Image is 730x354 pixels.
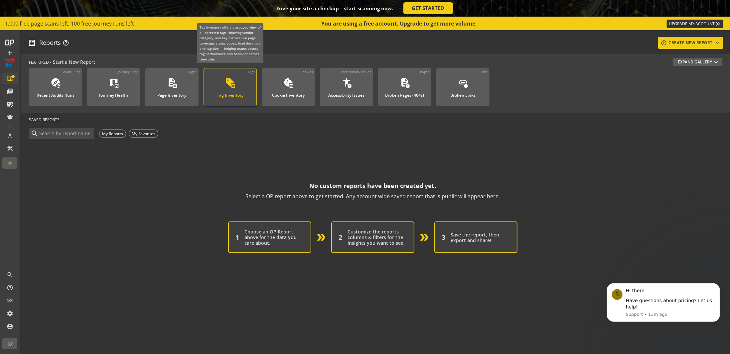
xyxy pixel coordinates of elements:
mat-icon: settings [7,310,13,317]
mat-icon: cookie [283,77,293,87]
a: CookiesCookie Inventory [262,68,315,106]
div: Cookie Inventory [272,89,305,98]
div: 2 [339,233,342,241]
div: - Start a New Report [29,58,722,67]
mat-icon: architecture [7,132,13,139]
div: Recent Audits Runs [37,89,74,98]
mat-icon: mark_email_read [7,101,13,108]
mat-icon: construction [7,145,13,152]
div: Accessibility Issues [329,89,365,98]
div: Page Inventory [158,89,187,98]
mat-icon: map [109,77,119,87]
mat-icon: link [458,77,468,87]
a: Audit RunsRecent Audits Runs [29,68,82,106]
div: Tags [247,69,255,74]
img: Customer Logo [5,58,15,68]
mat-icon: list_alt [289,84,294,88]
div: Pages [420,69,429,74]
input: Search by report name [39,130,92,137]
div: Reports [39,39,69,47]
mat-icon: list_alt [7,75,13,82]
div: Customize the reports columns & filters for the insights you want to see. [348,229,407,246]
mat-icon: error [347,84,352,88]
div: Pages [187,69,197,74]
a: LinksBroken Links [436,68,490,106]
mat-icon: list_alt [173,84,178,88]
div: Journey Runs [118,69,138,74]
div: Broken Links [450,89,476,98]
a: TagsTag Inventory [204,68,257,106]
span: FEATURED [29,59,49,65]
span: 1,000 free page scans left, 100 free journey runs left [5,20,134,28]
div: Broken Pages (404s) [385,89,424,98]
mat-icon: description [167,77,177,87]
div: Tag Inventory [217,89,243,98]
mat-icon: add [7,160,13,166]
mat-icon: account_circle [7,323,13,330]
p: Select a OP report above to get started. Any account wide saved report that is public will appear... [246,191,500,202]
mat-icon: help_outline [63,40,69,46]
div: Cookies [301,69,313,74]
div: Give your site a checkup—start scanning now. [277,6,393,11]
a: UPGRADE MY ACCOUNT [667,20,723,28]
div: Accessibility Issues [341,69,371,74]
div: 3 [442,233,445,241]
div: Choose an OP Report above for the data you care about. [244,229,304,246]
iframe: Intercom notifications message [597,280,730,351]
div: Journey Health [99,89,128,98]
a: Journey RunsJourney Health [87,68,140,106]
mat-icon: error [405,84,410,88]
mat-icon: multiline_chart [7,297,13,304]
mat-icon: keyboard_arrow_down [714,40,721,45]
a: PagesBroken Pages (404s) [378,68,431,106]
mat-icon: add_circle_outline [661,40,667,46]
div: Links [480,69,488,74]
mat-icon: list_alt [28,39,36,47]
p: No custom reports have been created yet. [310,180,436,191]
div: Save the report, then export and share! [451,232,510,243]
div: 1 [235,233,239,241]
div: My Reports [99,130,126,138]
div: Audit Runs [63,69,80,74]
button: CREATE NEW REPORT [658,37,724,49]
div: My Favorites [129,130,158,138]
mat-icon: sell [225,77,235,87]
mat-icon: expand_more [713,59,720,65]
a: Accessibility IssuesAccessibility Issues [320,68,373,106]
mat-icon: help_outline [7,284,13,291]
mat-icon: search [7,271,13,278]
mat-icon: accessibility_new [342,77,352,87]
a: PagesPage Inventory [145,68,199,106]
mat-icon: library_books [7,88,13,95]
mat-icon: keyboard_double_arrow_right [715,21,721,27]
div: You are using a free account. Upgrade to get more volume. [322,20,478,28]
mat-icon: add [7,49,13,56]
mat-icon: monitor_heart [114,84,119,88]
div: CREATE NEW REPORT [661,37,721,49]
mat-icon: explore [51,77,61,87]
a: GET STARTED [403,2,453,14]
mat-icon: error [464,84,469,88]
button: Expand Gallery [673,58,722,66]
mat-icon: search [31,130,39,137]
mat-icon: description [400,77,410,87]
mat-icon: update [56,84,61,88]
div: SAVED REPORTS [29,113,717,127]
mat-icon: list_alt [231,84,236,88]
mat-icon: notifications_active [7,114,13,121]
